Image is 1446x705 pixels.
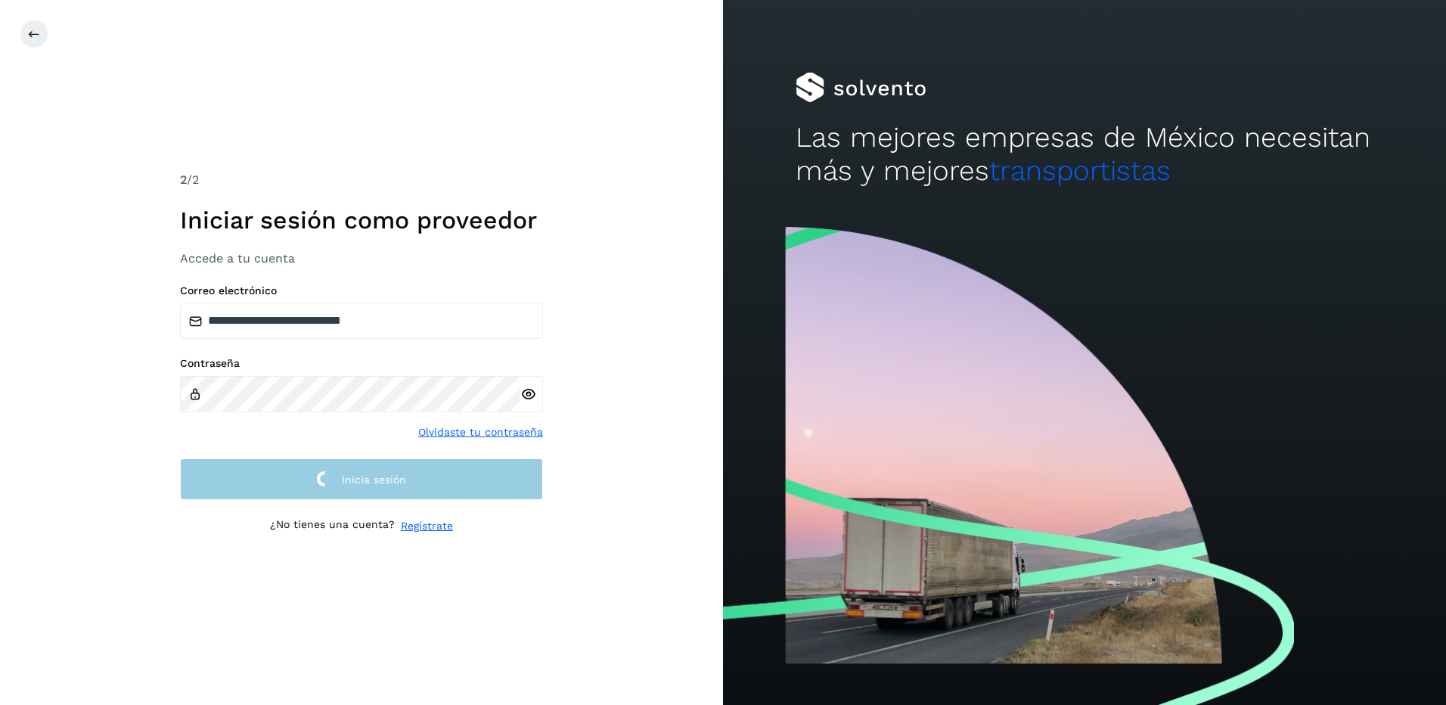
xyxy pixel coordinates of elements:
span: 2 [180,172,187,187]
a: Olvidaste tu contraseña [418,424,543,440]
a: Regístrate [401,518,453,534]
h1: Iniciar sesión como proveedor [180,206,543,234]
h3: Accede a tu cuenta [180,251,543,266]
div: /2 [180,171,543,189]
label: Correo electrónico [180,284,543,297]
span: transportistas [989,154,1171,187]
button: Inicia sesión [180,458,543,500]
h2: Las mejores empresas de México necesitan más y mejores [796,121,1374,188]
label: Contraseña [180,357,543,370]
p: ¿No tienes una cuenta? [270,518,395,534]
span: Inicia sesión [342,474,406,485]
